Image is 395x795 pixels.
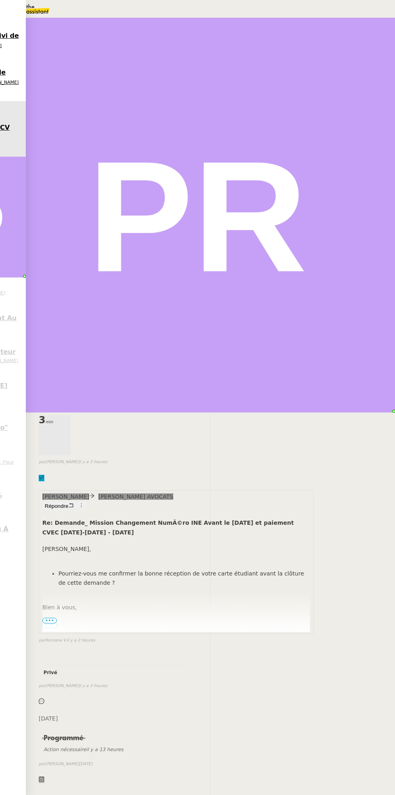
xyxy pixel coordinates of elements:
[42,493,89,500] a: [PERSON_NAME]
[39,460,107,464] small: [PERSON_NAME]
[44,747,86,752] span: Action nécessaire
[44,747,123,752] span: il y a 13 heures
[45,503,69,509] span: Répondre
[39,449,52,455] span: false
[42,603,310,612] div: Bien à vous,
[42,622,57,628] label: •••
[42,544,310,554] div: [PERSON_NAME],
[42,502,76,509] button: Répondre
[39,627,52,634] span: false
[67,638,95,642] span: il y a 2 heures
[79,683,108,688] span: il y a 3 heures
[39,683,46,688] span: par
[39,762,46,766] span: par
[46,420,53,424] span: min
[44,735,83,742] span: Programmé
[58,569,310,588] li: Pourriez-vous me confirmer la bonne réception de votre carte étudiant avant la clôture de cette d...
[79,762,93,766] span: [DATE]
[98,493,173,500] a: [PERSON_NAME] AVOCATS
[42,618,57,623] span: •••
[42,518,310,537] h4: Re: Demande_ Mission Changement NumÃ©ro INE Avant le [DATE] et paiement CVEC [DATE]-[DATE] - [DATE]
[39,638,46,642] span: par
[39,751,52,757] span: false
[39,414,46,426] span: 3
[39,715,58,722] span: [DATE]
[39,673,52,679] span: false
[44,670,57,675] b: Privé
[79,460,108,464] span: il y a 3 heures
[39,638,95,642] small: Romane V.
[39,683,107,688] small: [PERSON_NAME]
[39,762,93,766] small: [PERSON_NAME]
[39,460,46,464] span: par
